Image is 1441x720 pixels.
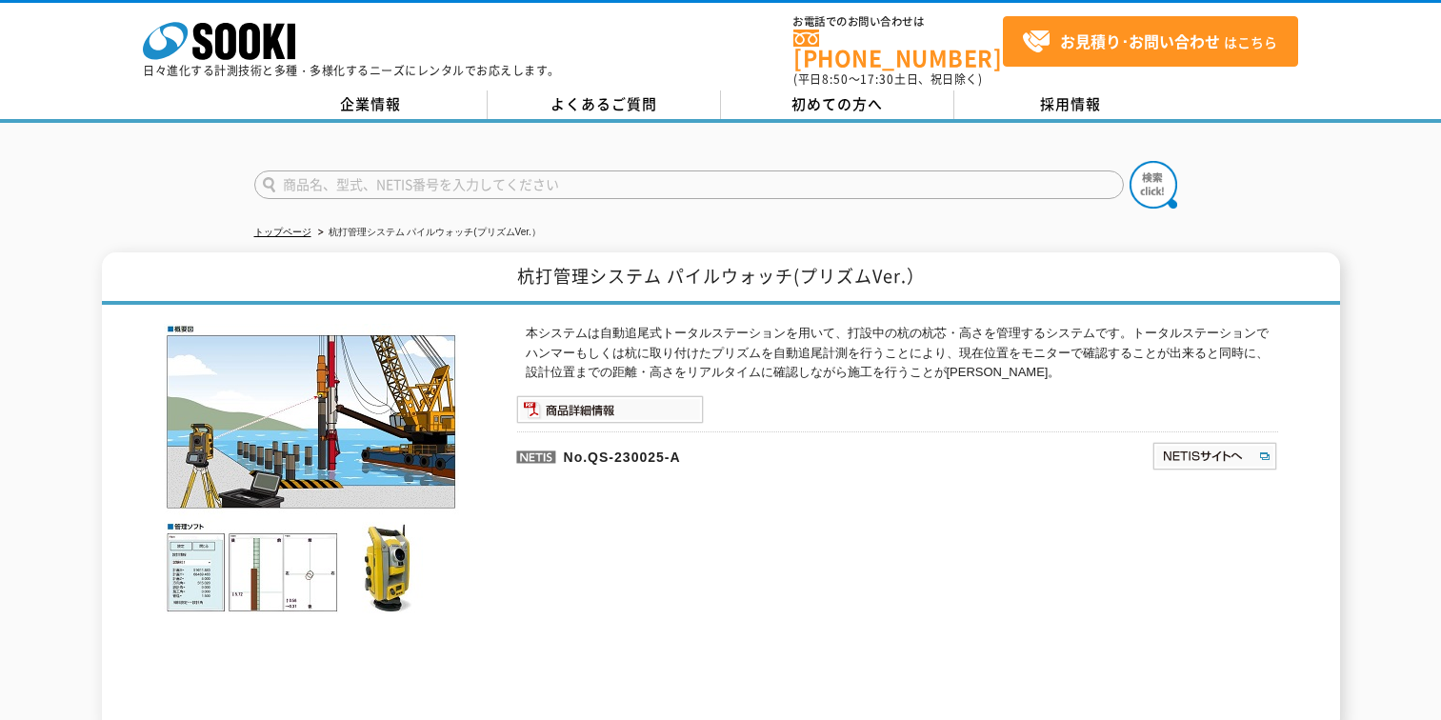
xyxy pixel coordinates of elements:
[1022,28,1277,56] span: はこちら
[488,90,721,119] a: よくあるご質問
[1130,161,1177,209] img: btn_search.png
[954,90,1188,119] a: 採用情報
[822,70,849,88] span: 8:50
[1003,16,1298,67] a: お見積り･お問い合わせはこちら
[254,170,1124,199] input: 商品名、型式、NETIS番号を入力してください
[526,324,1278,383] p: 本システムは自動追尾式トータルステーションを用いて、打設中の杭の杭芯・高さを管理するシステムです。トータルステーションでハンマーもしくは杭に取り付けたプリズムを自動追尾計測を行うことにより、現在...
[721,90,954,119] a: 初めての方へ
[793,70,982,88] span: (平日 ～ 土日、祝日除く)
[793,16,1003,28] span: お電話でのお問い合わせは
[516,395,704,424] img: 商品詳細情報システム
[791,93,883,114] span: 初めての方へ
[102,252,1340,305] h1: 杭打管理システム パイルウォッチ(プリズムVer.）
[860,70,894,88] span: 17:30
[516,406,704,420] a: 商品詳細情報システム
[143,65,560,76] p: 日々進化する計測技術と多種・多様化するニーズにレンタルでお応えします。
[164,324,459,614] img: 杭打管理システム パイルウォッチ(プリズムVer.）
[1151,441,1278,471] img: NETISサイトへ
[314,223,541,243] li: 杭打管理システム パイルウォッチ(プリズムVer.）
[1060,30,1220,52] strong: お見積り･お問い合わせ
[254,227,311,237] a: トップページ
[516,431,968,477] p: No.QS-230025-A
[793,30,1003,69] a: [PHONE_NUMBER]
[254,90,488,119] a: 企業情報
